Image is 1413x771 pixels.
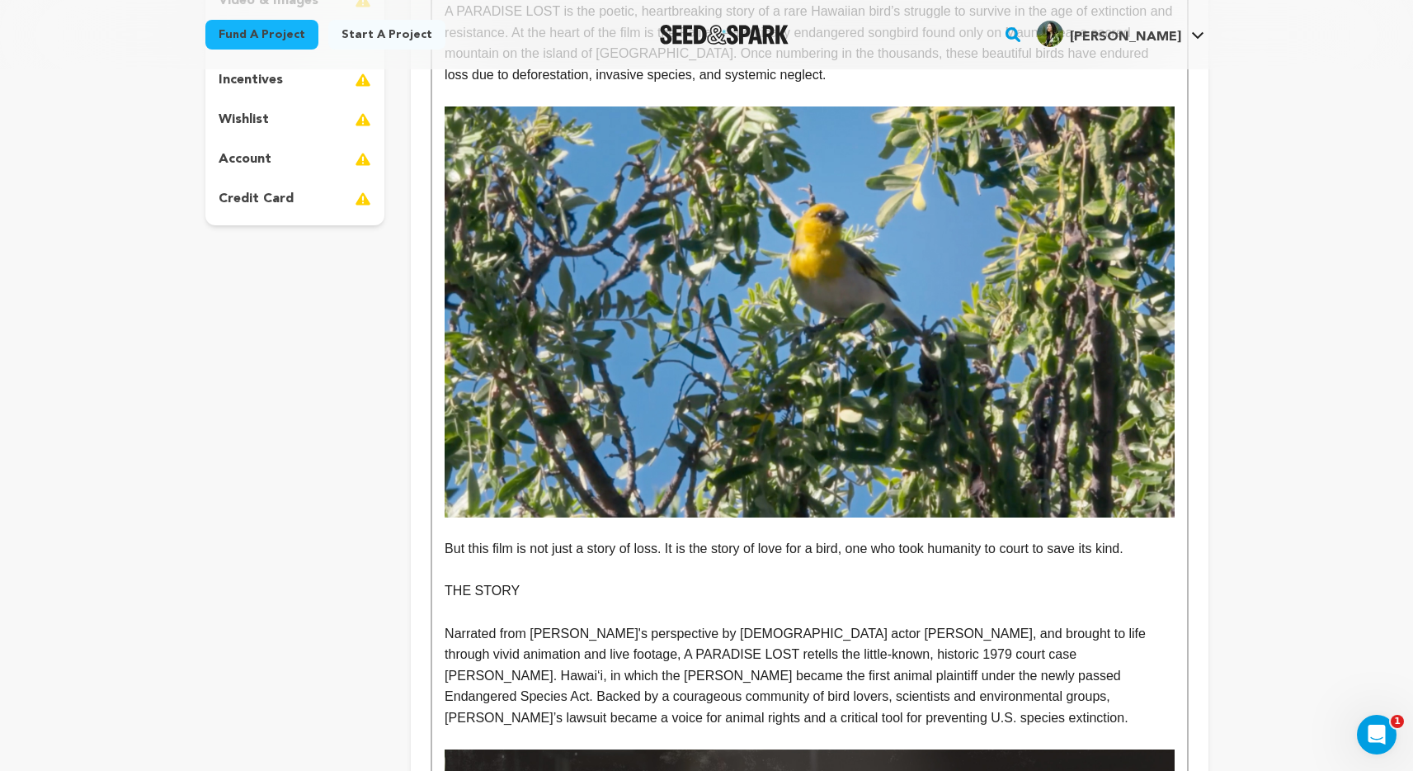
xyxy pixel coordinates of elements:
a: Sumiye L.'s Profile [1034,17,1208,47]
a: Seed&Spark Homepage [660,25,789,45]
img: a675471e0c4c4f8d.jpg [1037,21,1063,47]
button: wishlist [205,106,385,133]
span: [PERSON_NAME] [1070,31,1181,44]
div: Sumiye L.'s Profile [1037,21,1181,47]
iframe: Intercom live chat [1357,715,1397,754]
button: incentives [205,67,385,93]
p: incentives [219,70,283,90]
img: warning-full.svg [355,110,371,130]
span: 1 [1391,715,1404,728]
p: But this film is not just a story of loss. It is the story of love for a bird, one who took human... [445,538,1174,560]
img: warning-full.svg [355,149,371,169]
a: Fund a project [205,20,318,50]
p: wishlist [219,110,269,130]
button: account [205,146,385,173]
span: Sumiye L.'s Profile [1034,17,1208,52]
img: warning-full.svg [355,189,371,209]
img: warning-full.svg [355,70,371,90]
p: Narrated from [PERSON_NAME]'s perspective by [DEMOGRAPHIC_DATA] actor [PERSON_NAME], and brought ... [445,623,1174,729]
img: Seed&Spark Logo Dark Mode [660,25,789,45]
a: Start a project [328,20,445,50]
p: THE STORY [445,580,1174,602]
img: 1758595699-hero-2_1920x1080.jpg [445,106,1174,517]
p: credit card [219,189,294,209]
button: credit card [205,186,385,212]
p: account [219,149,271,169]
